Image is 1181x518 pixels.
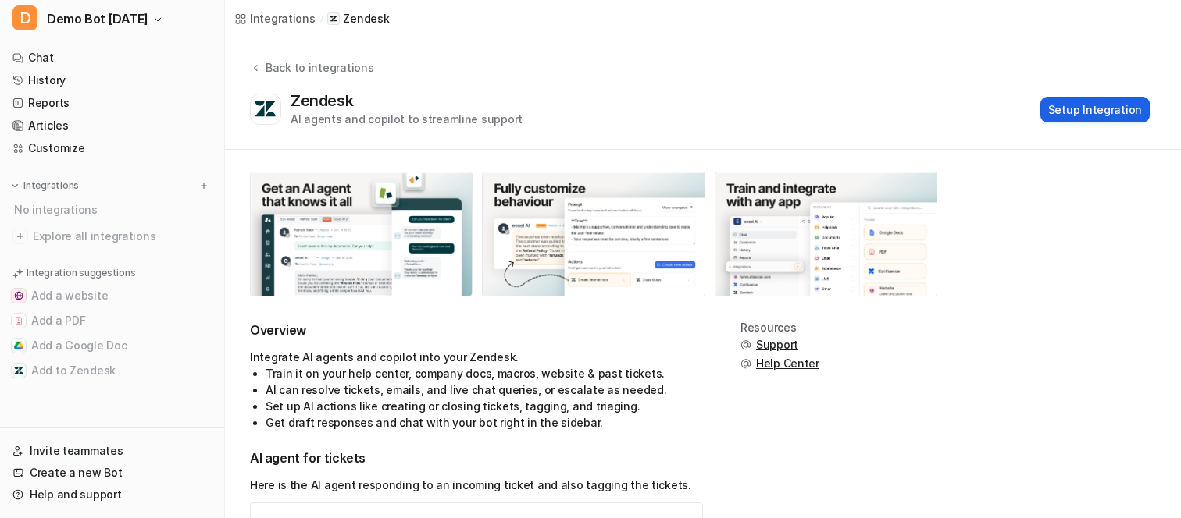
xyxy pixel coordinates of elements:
img: Add a PDF [14,316,23,325]
span: D [12,5,37,30]
li: Get draft responses and chat with your bot right in the sidebar. [266,414,703,431]
button: Support [740,337,819,353]
button: Setup Integration [1040,97,1150,122]
span: Help Center [756,356,819,371]
img: Add a Google Doc [14,341,23,350]
h2: AI agent for tickets [250,449,703,467]
a: Zendesk [327,11,389,27]
a: History [6,69,218,91]
h2: Overview [250,321,703,339]
img: support.svg [740,339,751,350]
a: Reports [6,92,218,114]
button: Add a Google DocAdd a Google Doc [6,333,218,358]
button: Add to ZendeskAdd to Zendesk [6,358,218,383]
div: Zendesk [291,91,359,110]
div: No integrations [9,197,218,222]
a: Integrations [234,10,316,27]
div: AI agents and copilot to streamline support [291,111,523,127]
img: Add to Zendesk [14,366,23,375]
img: menu_add.svg [198,180,209,191]
img: Add a website [14,291,23,300]
a: Invite teammates [6,440,218,462]
span: Support [756,337,798,353]
button: Add a websiteAdd a website [6,283,218,308]
div: Integrations [250,10,316,27]
button: Add a PDFAdd a PDF [6,308,218,333]
div: Resources [740,321,819,334]
img: Zendesk logo [254,100,277,119]
button: Back to integrations [250,59,373,91]
button: Integrations [6,178,84,193]
p: Zendesk [343,11,389,27]
span: / [320,12,323,26]
button: Help Center [740,356,819,371]
img: expand menu [9,180,20,191]
li: Set up AI actions like creating or closing tickets, tagging, and triaging. [266,398,703,414]
p: Integration suggestions [27,266,135,280]
p: Integrations [23,179,79,192]
li: Train it on your help center, company docs, macros, website & past tickets. [266,365,703,381]
a: Help and support [6,484,218,506]
span: Demo Bot [DATE] [47,8,148,30]
div: Back to integrations [261,59,373,76]
span: Explore all integrations [33,224,212,249]
p: Here is the AI agent responding to an incoming ticket and also tagging the tickets. [250,477,703,493]
a: Explore all integrations [6,225,218,247]
p: Integrate AI agents and copilot into your Zendesk. [250,349,703,365]
a: Chat [6,47,218,69]
a: Customize [6,137,218,159]
img: explore all integrations [12,229,28,244]
a: Articles [6,115,218,137]
a: Create a new Bot [6,462,218,484]
img: support.svg [740,358,751,369]
li: AI can resolve tickets, emails, and live chat queries, or escalate as needed. [266,381,703,398]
